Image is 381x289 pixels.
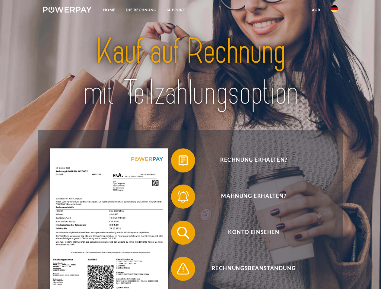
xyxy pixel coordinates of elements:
img: qb_warning.svg [176,261,191,276]
a: agb [307,5,325,15]
a: SUPPORT [162,5,190,15]
img: qb_bill.svg [176,153,191,168]
a: DIE RECHNUNG [121,5,162,15]
button: Mahnung erhalten? [171,185,328,209]
button: Rechnungsbeanstandung [171,257,328,281]
img: qb_search.svg [176,225,191,240]
img: qb_bell.svg [176,189,191,204]
img: de [331,5,338,12]
span: Rechnungsbeanstandung [180,257,328,281]
img: title-powerpay_de.svg [58,29,323,115]
span: Rechnung erhalten? [180,148,328,172]
img: logo-powerpay-white.svg [43,7,92,13]
button: Konto einsehen [171,221,328,245]
a: Home [98,5,121,15]
button: Rechnung erhalten? [171,148,328,172]
span: Mahnung erhalten? [180,185,328,209]
span: Konto einsehen [180,221,328,245]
